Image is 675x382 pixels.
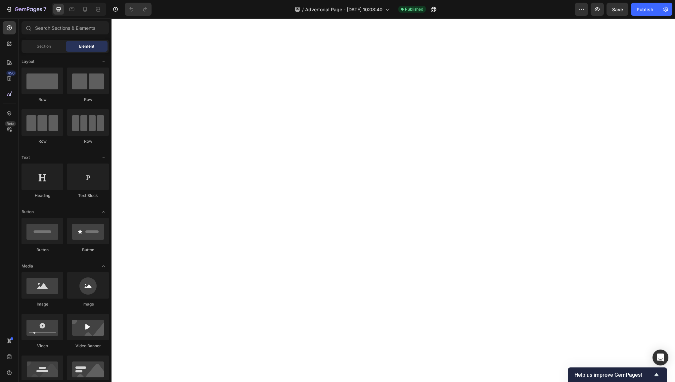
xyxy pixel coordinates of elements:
span: Toggle open [98,56,109,67]
iframe: Design area [112,19,675,382]
div: Beta [5,121,16,126]
div: Row [67,138,109,144]
span: Media [22,263,33,269]
div: Button [22,247,63,253]
div: Text Block [67,193,109,199]
div: Video [22,343,63,349]
span: Button [22,209,34,215]
span: / [302,6,304,13]
div: Heading [22,193,63,199]
div: Row [22,97,63,103]
input: Search Sections & Elements [22,21,109,34]
div: 450 [6,71,16,76]
button: Save [607,3,628,16]
span: Save [612,7,623,12]
span: Layout [22,59,34,65]
div: Publish [637,6,653,13]
div: Image [22,301,63,307]
span: Section [37,43,51,49]
div: Image [67,301,109,307]
div: Row [67,97,109,103]
span: Published [405,6,423,12]
span: Toggle open [98,261,109,271]
span: Toggle open [98,152,109,163]
span: Text [22,155,30,161]
button: 7 [3,3,49,16]
p: 7 [43,5,46,13]
span: Advertorial Page - [DATE] 10:08:40 [305,6,382,13]
div: Video Banner [67,343,109,349]
button: Show survey - Help us improve GemPages! [574,371,660,379]
span: Element [79,43,94,49]
div: Row [22,138,63,144]
div: Undo/Redo [125,3,152,16]
div: Button [67,247,109,253]
div: Open Intercom Messenger [652,350,668,365]
span: Help us improve GemPages! [574,372,652,378]
span: Toggle open [98,207,109,217]
button: Publish [631,3,659,16]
